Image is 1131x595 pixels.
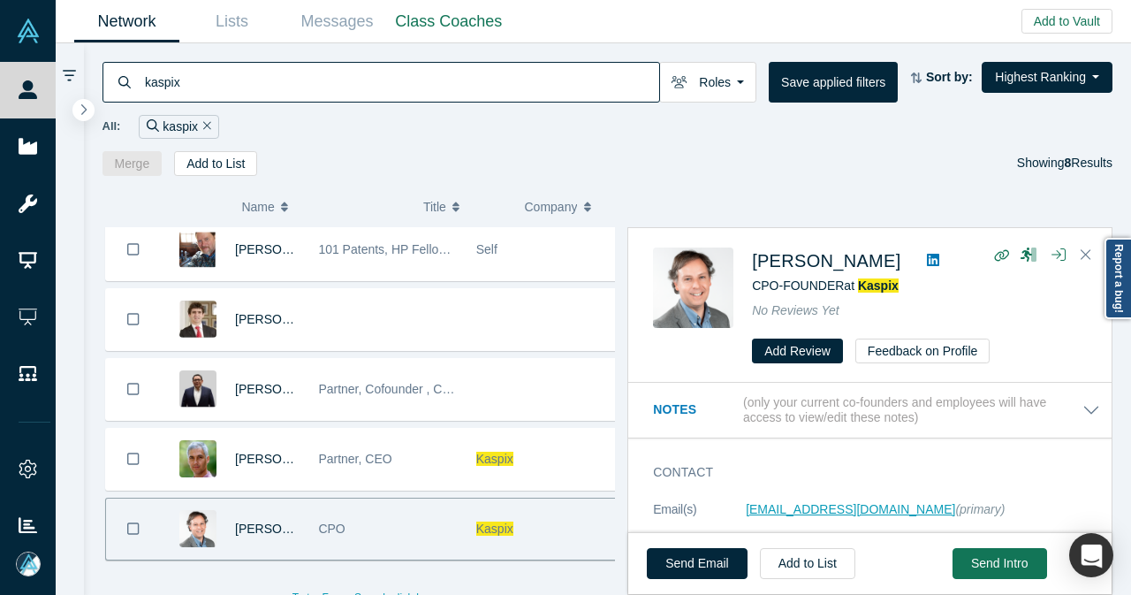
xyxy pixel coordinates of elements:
[647,548,748,579] a: Send Email
[855,339,991,363] button: Feedback on Profile
[769,62,898,103] button: Save applied filters
[285,1,390,42] a: Messages
[106,429,161,490] button: Bookmark
[423,188,446,225] span: Title
[235,312,337,326] a: [PERSON_NAME]
[318,242,494,256] span: 101 Patents, HP Fellow (retired)
[106,499,161,560] button: Bookmark
[423,188,506,225] button: Title
[318,522,345,536] span: CPO
[746,502,955,516] a: [EMAIL_ADDRESS][DOMAIN_NAME]
[318,452,391,466] span: Partner, CEO
[241,188,405,225] button: Name
[179,1,285,42] a: Lists
[476,452,513,466] span: Kaspix
[102,151,163,176] button: Merge
[139,115,218,139] div: kaspix
[179,370,216,408] img: Ermilo Vazquez's Profile Image
[106,219,161,280] button: Bookmark
[955,502,1005,516] span: (primary)
[752,251,900,271] a: [PERSON_NAME]
[102,118,121,135] span: All:
[1065,156,1072,170] strong: 8
[179,440,216,477] img: Pablo Zegers's Profile Image
[179,231,216,268] img: William Allen's Profile Image
[106,359,161,420] button: Bookmark
[1017,151,1112,176] div: Showing
[179,301,216,338] img: Cristobal Hurtado's Profile Image
[926,70,973,84] strong: Sort by:
[1073,241,1099,270] button: Close
[953,548,1047,579] button: Send Intro
[106,289,161,350] button: Bookmark
[752,278,899,293] span: CPO-FOUNDER at
[525,188,608,225] button: Company
[1021,9,1112,34] button: Add to Vault
[235,452,337,466] a: [PERSON_NAME]
[476,522,513,536] span: Kaspix
[1065,156,1112,170] span: Results
[653,400,740,419] h3: Notes
[653,500,746,538] dt: Email(s)
[235,382,337,396] a: [PERSON_NAME]
[179,510,216,547] img: Andres Valdivieso's Profile Image
[752,303,839,317] span: No Reviews Yet
[198,117,211,137] button: Remove Filter
[174,151,257,176] button: Add to List
[16,19,41,43] img: Alchemist Vault Logo
[241,188,274,225] span: Name
[653,248,733,328] img: Andres Valdivieso's Profile Image
[318,382,649,396] span: Partner, Cofounder , CGO, Technology Advisor, Telco Expert
[235,242,337,256] a: [PERSON_NAME]
[235,522,337,536] a: [PERSON_NAME]
[476,242,497,256] span: Self
[74,1,179,42] a: Network
[1104,238,1131,319] a: Report a bug!
[653,395,1100,425] button: Notes (only your current co-founders and employees will have access to view/edit these notes)
[16,552,41,576] img: Mia Scott's Account
[525,188,578,225] span: Company
[982,62,1112,93] button: Highest Ranking
[743,395,1082,425] p: (only your current co-founders and employees will have access to view/edit these notes)
[390,1,508,42] a: Class Coaches
[760,548,855,579] button: Add to List
[752,339,843,363] button: Add Review
[858,278,899,293] a: Kaspix
[653,463,1075,482] h3: Contact
[659,62,756,103] button: Roles
[143,61,659,103] input: Search by name, title, company, summary, expertise, investment criteria or topics of focus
